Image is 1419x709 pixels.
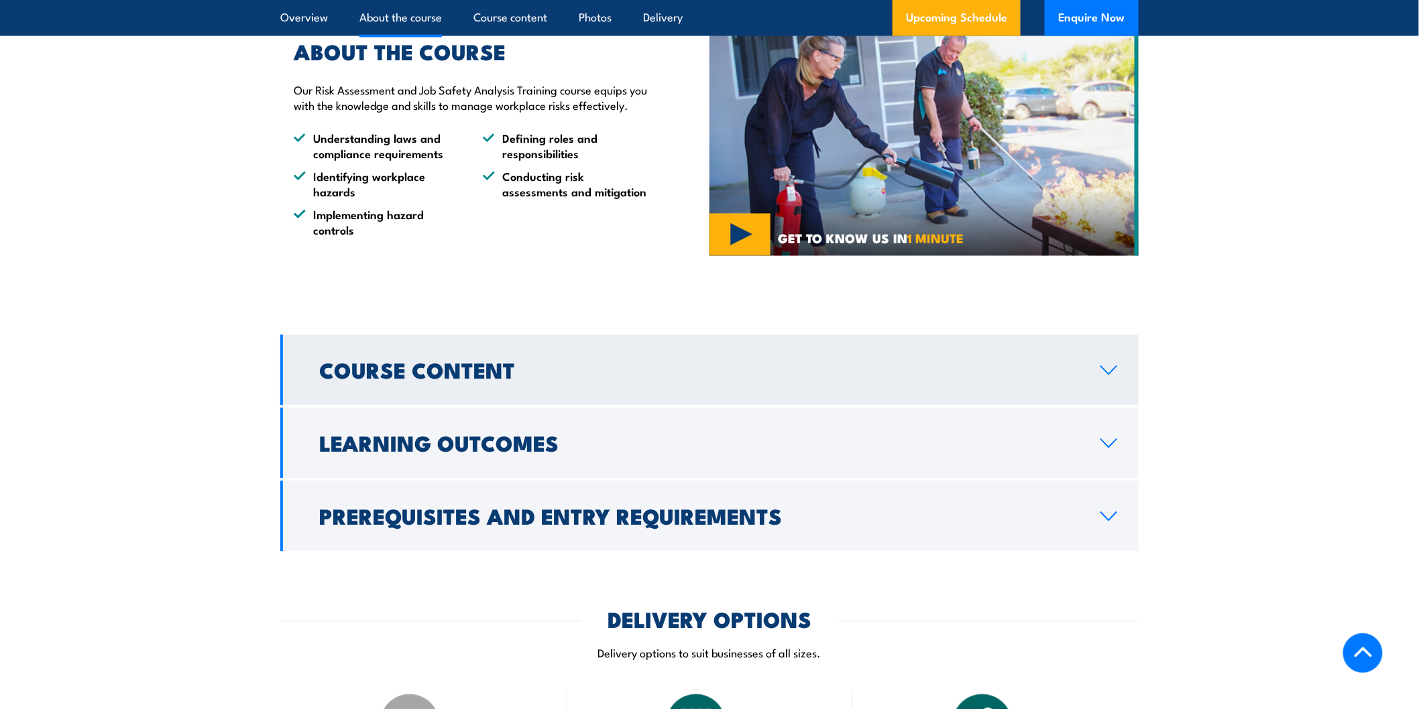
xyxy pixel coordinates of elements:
[483,169,648,200] li: Conducting risk assessments and mitigation
[294,42,648,61] h2: ABOUT THE COURSE
[280,645,1139,661] p: Delivery options to suit businesses of all sizes.
[294,169,459,200] li: Identifying workplace hazards
[907,229,964,248] strong: 1 MINUTE
[709,24,1139,256] img: Fire Safety Training
[319,434,1079,452] h2: Learning Outcomes
[608,610,811,629] h2: DELIVERY OPTIONS
[280,408,1139,478] a: Learning Outcomes
[294,207,459,239] li: Implementing hazard controls
[294,131,459,162] li: Understanding laws and compliance requirements
[483,131,648,162] li: Defining roles and responsibilities
[280,335,1139,405] a: Course Content
[778,233,964,245] span: GET TO KNOW US IN
[294,82,648,114] p: Our Risk Assessment and Job Safety Analysis Training course equips you with the knowledge and ski...
[319,361,1079,379] h2: Course Content
[280,481,1139,552] a: Prerequisites and Entry Requirements
[319,507,1079,525] h2: Prerequisites and Entry Requirements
